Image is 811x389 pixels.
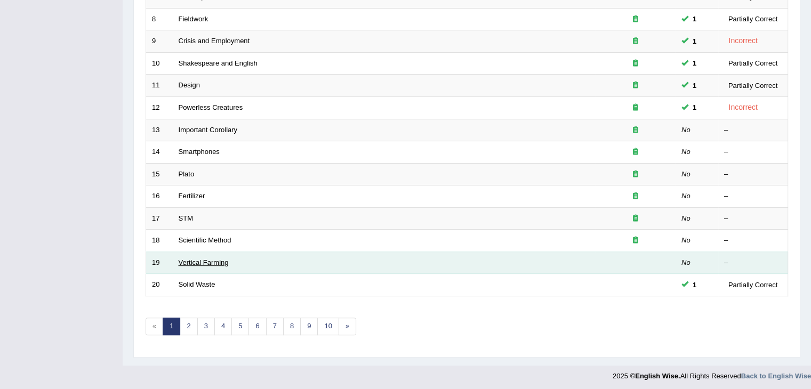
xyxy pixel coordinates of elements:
a: 4 [214,318,232,335]
div: Partially Correct [724,279,782,290]
a: Solid Waste [179,280,215,288]
td: 9 [146,30,173,53]
div: Partially Correct [724,13,782,25]
span: « [146,318,163,335]
div: Partially Correct [724,80,782,91]
td: 8 [146,8,173,30]
a: Crisis and Employment [179,37,250,45]
td: 19 [146,252,173,274]
a: 3 [197,318,215,335]
td: 18 [146,230,173,252]
span: You can still take this question [688,13,701,25]
div: Exam occurring question [601,236,670,246]
td: 15 [146,163,173,185]
div: – [724,147,782,157]
em: No [681,236,690,244]
div: – [724,169,782,180]
a: 5 [231,318,249,335]
div: Exam occurring question [601,80,670,91]
em: No [681,214,690,222]
a: » [339,318,356,335]
div: Partially Correct [724,58,782,69]
a: 6 [248,318,266,335]
div: Exam occurring question [601,214,670,224]
div: Exam occurring question [601,191,670,201]
span: You can still take this question [688,58,701,69]
td: 10 [146,52,173,75]
div: Exam occurring question [601,59,670,69]
div: Exam occurring question [601,36,670,46]
em: No [681,170,690,178]
em: No [681,192,690,200]
div: Incorrect [724,35,762,47]
td: 16 [146,185,173,208]
div: 2025 © All Rights Reserved [613,366,811,381]
div: – [724,191,782,201]
td: 12 [146,96,173,119]
a: Smartphones [179,148,220,156]
a: Fertilizer [179,192,205,200]
a: Back to English Wise [741,372,811,380]
td: 17 [146,207,173,230]
a: Important Corollary [179,126,238,134]
div: Incorrect [724,101,762,114]
a: STM [179,214,193,222]
div: – [724,125,782,135]
div: – [724,236,782,246]
a: 1 [163,318,180,335]
td: 11 [146,75,173,97]
a: 2 [180,318,197,335]
div: – [724,214,782,224]
a: 8 [283,318,301,335]
td: 13 [146,119,173,141]
a: Fieldwork [179,15,208,23]
a: Scientific Method [179,236,231,244]
div: Exam occurring question [601,14,670,25]
em: No [681,148,690,156]
a: Vertical Farming [179,258,229,266]
a: Design [179,81,200,89]
td: 14 [146,141,173,164]
span: You can still take this question [688,36,701,47]
em: No [681,126,690,134]
strong: English Wise. [635,372,680,380]
a: Shakespeare and English [179,59,258,67]
div: Exam occurring question [601,169,670,180]
em: No [681,258,690,266]
div: Exam occurring question [601,103,670,113]
a: Powerless Creatures [179,103,243,111]
a: Plato [179,170,195,178]
span: You can still take this question [688,279,701,290]
td: 20 [146,274,173,296]
span: You can still take this question [688,80,701,91]
div: – [724,258,782,268]
div: Exam occurring question [601,147,670,157]
div: Exam occurring question [601,125,670,135]
a: 7 [266,318,284,335]
a: 9 [300,318,318,335]
span: You can still take this question [688,102,701,113]
a: 10 [317,318,339,335]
